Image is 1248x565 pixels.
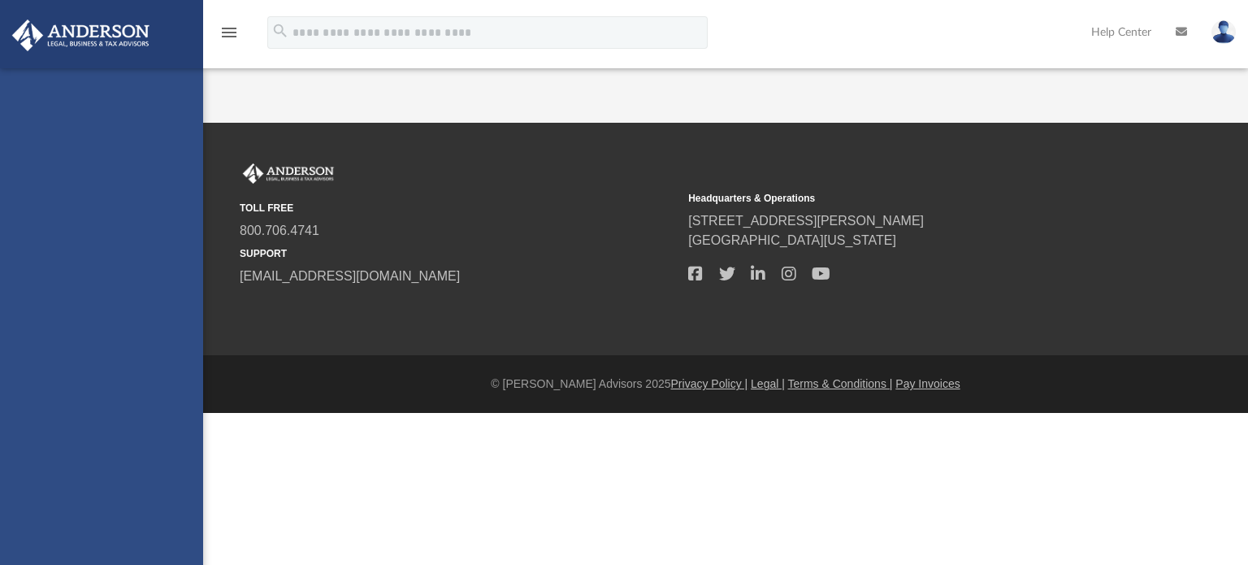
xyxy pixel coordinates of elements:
a: Pay Invoices [895,377,960,390]
a: 800.706.4741 [240,224,319,237]
div: © [PERSON_NAME] Advisors 2025 [203,376,1248,393]
a: [EMAIL_ADDRESS][DOMAIN_NAME] [240,269,460,283]
img: Anderson Advisors Platinum Portal [240,163,337,185]
i: search [271,22,289,40]
a: Privacy Policy | [671,377,748,390]
a: [GEOGRAPHIC_DATA][US_STATE] [688,233,896,247]
small: TOLL FREE [240,201,677,215]
a: Terms & Conditions | [788,377,893,390]
a: Legal | [751,377,785,390]
small: Headquarters & Operations [688,191,1125,206]
i: menu [219,23,239,42]
small: SUPPORT [240,246,677,261]
a: menu [219,31,239,42]
img: User Pic [1211,20,1236,44]
img: Anderson Advisors Platinum Portal [7,20,154,51]
a: [STREET_ADDRESS][PERSON_NAME] [688,214,924,228]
